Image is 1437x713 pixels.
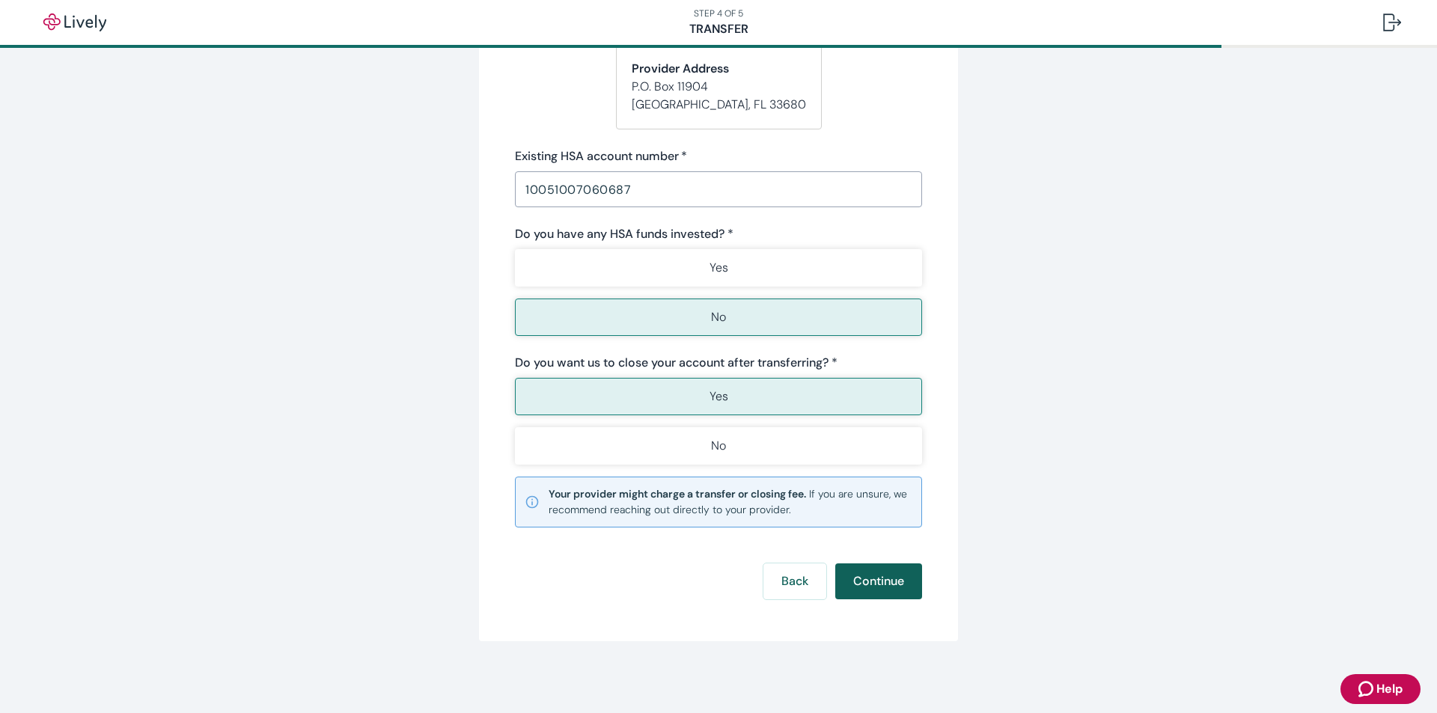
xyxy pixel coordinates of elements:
[33,13,117,31] img: Lively
[549,487,806,501] strong: Your provider might charge a transfer or closing fee.
[763,563,826,599] button: Back
[711,437,726,455] p: No
[632,96,806,114] p: [GEOGRAPHIC_DATA] , FL 33680
[1340,674,1421,704] button: Zendesk support iconHelp
[549,486,912,518] small: If you are unsure, we recommend reaching out directly to your provider.
[632,78,806,96] p: P.O. Box 11904
[710,388,728,406] p: Yes
[1376,680,1403,698] span: Help
[515,427,922,465] button: No
[835,563,922,599] button: Continue
[1358,680,1376,698] svg: Zendesk support icon
[515,147,687,165] label: Existing HSA account number
[1371,4,1413,40] button: Log out
[515,378,922,415] button: Yes
[632,61,729,76] strong: Provider Address
[710,259,728,277] p: Yes
[515,225,733,243] label: Do you have any HSA funds invested? *
[515,299,922,336] button: No
[711,308,726,326] p: No
[515,354,838,372] label: Do you want us to close your account after transferring? *
[515,249,922,287] button: Yes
